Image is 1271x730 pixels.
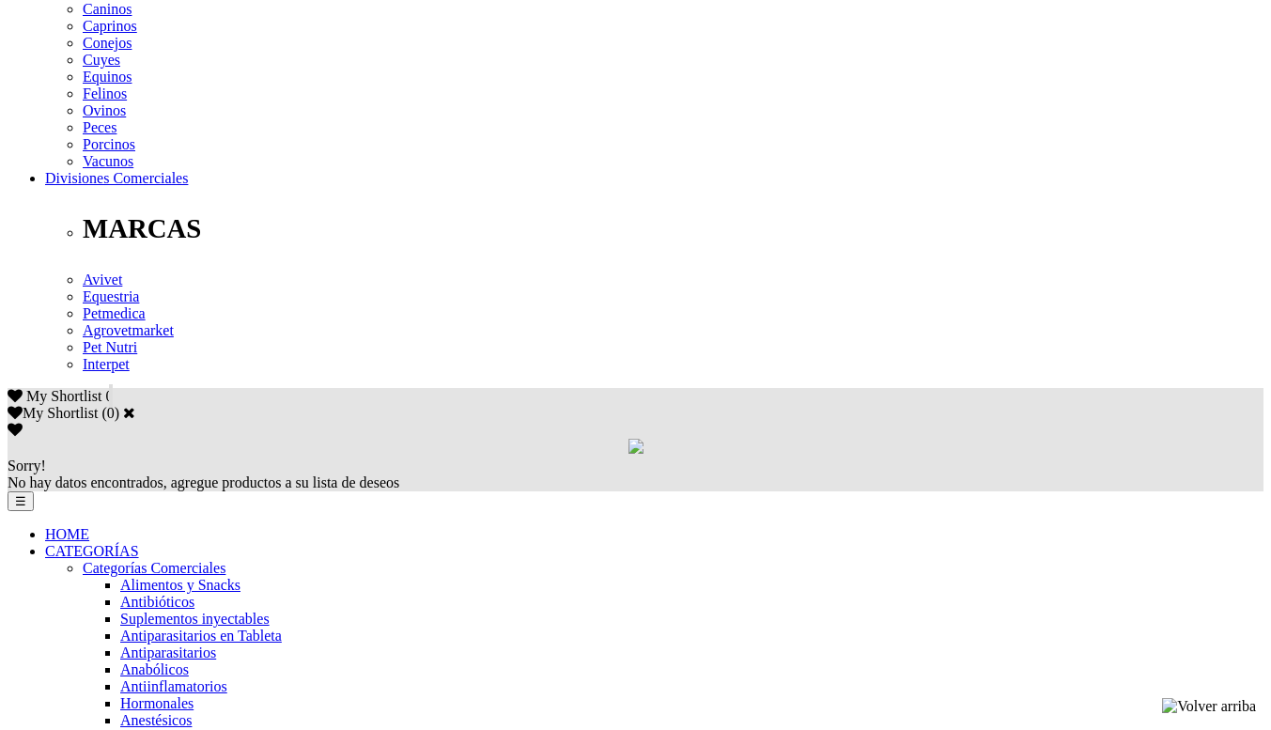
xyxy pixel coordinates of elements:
[83,339,137,355] a: Pet Nutri
[123,405,135,420] a: Cerrar
[101,405,119,421] span: ( )
[9,526,324,721] iframe: Brevo live chat
[107,405,115,421] label: 0
[83,1,132,17] a: Caninos
[83,272,122,287] a: Avivet
[83,102,126,118] a: Ovinos
[83,136,135,152] a: Porcinos
[83,52,120,68] a: Cuyes
[8,405,98,421] label: My Shortlist
[83,322,174,338] a: Agrovetmarket
[105,388,113,404] span: 0
[83,119,116,135] a: Peces
[8,458,46,474] span: Sorry!
[26,388,101,404] span: My Shortlist
[83,85,127,101] a: Felinos
[45,170,188,186] a: Divisiones Comerciales
[83,153,133,169] a: Vacunos
[83,305,146,321] a: Petmedica
[8,458,1263,491] div: No hay datos encontrados, agregue productos a su lista de deseos
[83,356,130,372] a: Interpet
[83,18,137,34] a: Caprinos
[83,35,132,51] a: Conejos
[83,213,1263,244] p: MARCAS
[83,69,132,85] a: Equinos
[1162,698,1256,715] img: Volver arriba
[83,288,139,304] a: Equestria
[628,439,643,454] img: loading.gif
[8,491,34,511] button: ☰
